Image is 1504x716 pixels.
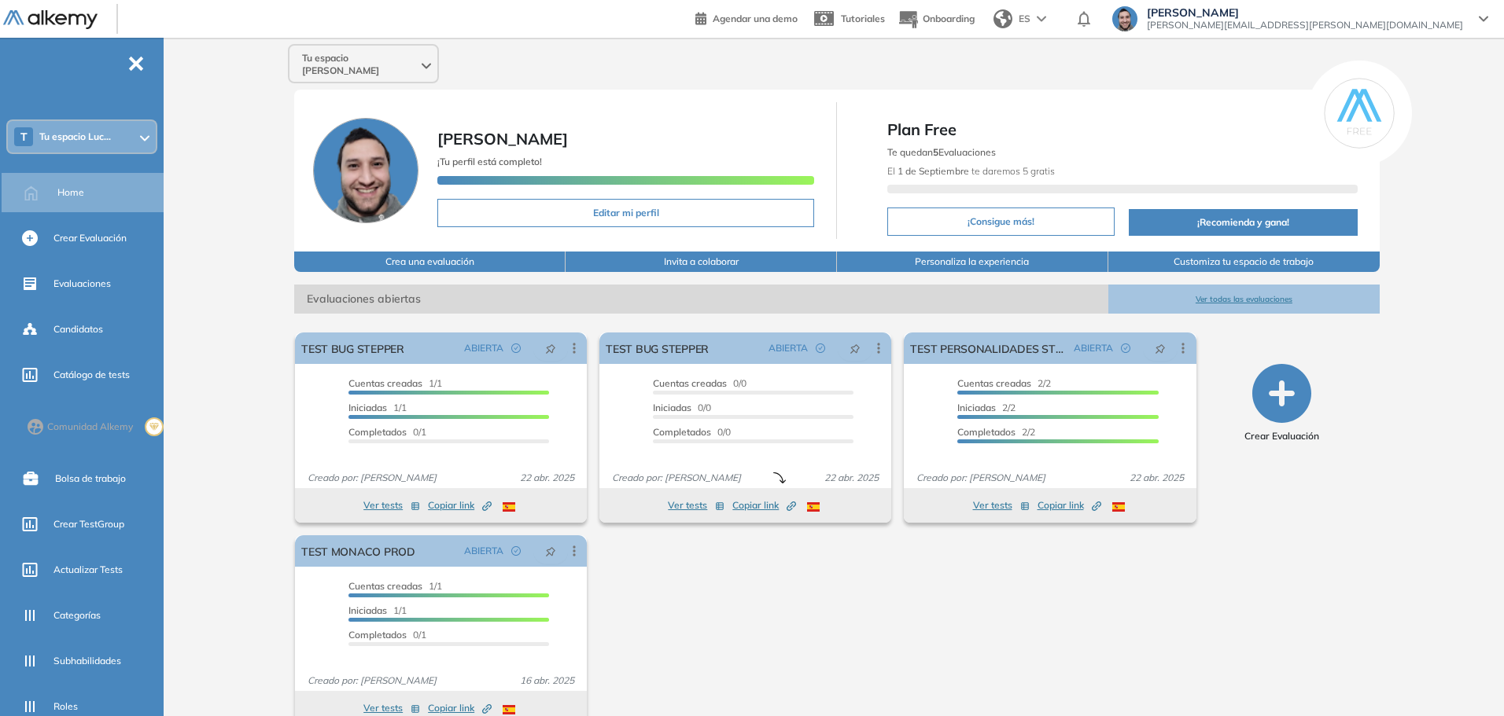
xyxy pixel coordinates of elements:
span: Cuentas creadas [653,377,727,389]
span: ABIERTA [1074,341,1113,355]
img: ESP [503,502,515,512]
span: Iniciadas [653,402,691,413]
button: Ver tests [363,496,420,515]
span: Bolsa de trabajo [55,472,126,486]
span: 0/1 [348,629,426,641]
span: Evaluaciones [53,277,111,291]
span: Creado por: [PERSON_NAME] [910,471,1052,485]
button: Ver tests [668,496,724,515]
span: 2/2 [957,377,1051,389]
span: check-circle [816,343,825,353]
span: pushpin [545,342,556,354]
span: Evaluaciones abiertas [294,285,1108,314]
span: Iniciadas [348,402,387,413]
span: Completados [957,426,1016,438]
img: ESP [1112,502,1125,512]
span: Crear TestGroup [53,517,124,531]
span: Crear Evaluación [53,231,127,245]
span: 2/2 [957,426,1035,438]
span: Crear Evaluación [1244,429,1319,443]
span: check-circle [511,546,521,556]
img: ESP [503,705,515,714]
button: ¡Recomienda y gana! [1129,209,1358,236]
span: ¡Tu perfil está completo! [437,156,542,167]
span: 2/2 [957,402,1016,413]
span: Creado por: [PERSON_NAME] [301,674,443,688]
button: pushpin [533,336,568,361]
button: pushpin [533,538,568,564]
span: Cuentas creadas [348,580,422,592]
span: 0/1 [348,426,426,438]
span: Onboarding [923,13,975,24]
span: 0/0 [653,426,731,438]
img: world [993,9,1012,28]
b: 1 de Septiembre [898,165,969,177]
span: pushpin [1155,342,1166,354]
span: 1/1 [348,402,407,413]
span: Tu espacio Luc... [39,130,111,143]
span: 0/0 [653,377,746,389]
span: El te daremos 5 gratis [887,165,1055,177]
img: ESP [807,502,820,512]
span: [PERSON_NAME] [1147,6,1463,19]
span: ABIERTA [464,341,503,355]
span: Categorías [53,608,101,622]
button: Crea una evaluación [294,252,566,272]
span: 1/1 [348,604,407,616]
span: Creado por: [PERSON_NAME] [606,471,747,485]
span: 22 abr. 2025 [818,471,885,485]
span: check-circle [511,343,521,353]
span: Tu espacio [PERSON_NAME] [302,52,418,77]
span: Home [57,185,84,200]
span: Actualizar Tests [53,563,123,577]
span: Iniciadas [348,604,387,616]
span: Copiar link [428,701,492,715]
span: Subhabilidades [53,654,121,668]
button: pushpin [1143,336,1178,361]
button: Invita a colaborar [566,252,837,272]
a: Agendar una demo [695,8,798,27]
span: pushpin [545,545,556,557]
span: 22 abr. 2025 [1123,471,1190,485]
b: 5 [933,146,938,158]
span: Copiar link [428,498,492,512]
button: pushpin [838,336,872,361]
span: Creado por: [PERSON_NAME] [301,471,443,485]
button: Ver todas las evaluaciones [1108,285,1380,314]
span: 0/0 [653,402,711,413]
a: TEST BUG STEPPER [301,332,404,364]
img: Foto de perfil [313,118,418,223]
span: Agendar una demo [713,13,798,24]
a: TEST BUG STEPPER [606,332,709,364]
span: Te quedan Evaluaciones [887,146,996,158]
span: Completados [348,426,407,438]
span: pushpin [850,342,861,354]
span: 1/1 [348,377,442,389]
span: Roles [53,699,78,714]
span: 16 abr. 2025 [514,674,581,688]
span: Cuentas creadas [348,377,422,389]
span: ABIERTA [769,341,808,355]
span: Candidatos [53,322,103,336]
button: Ver tests [973,496,1030,515]
span: check-circle [1121,343,1130,353]
button: Onboarding [898,2,975,36]
span: Catálogo de tests [53,368,130,382]
span: 1/1 [348,580,442,592]
span: Completados [348,629,407,641]
span: ABIERTA [464,544,503,558]
button: ¡Consigue más! [887,207,1114,236]
span: Iniciadas [957,402,996,413]
span: Copiar link [732,498,796,512]
span: 22 abr. 2025 [514,471,581,485]
span: [PERSON_NAME][EMAIL_ADDRESS][PERSON_NAME][DOMAIN_NAME] [1147,19,1463,31]
a: TEST PERSONALIDADES STEPPER [910,332,1067,364]
span: Plan Free [887,118,1357,141]
button: Crear Evaluación [1244,364,1319,443]
button: Personaliza la experiencia [837,252,1108,272]
button: Copiar link [428,496,492,515]
span: T [20,130,28,143]
span: ES [1019,12,1030,26]
button: Editar mi perfil [437,199,814,227]
button: Customiza tu espacio de trabajo [1108,252,1380,272]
